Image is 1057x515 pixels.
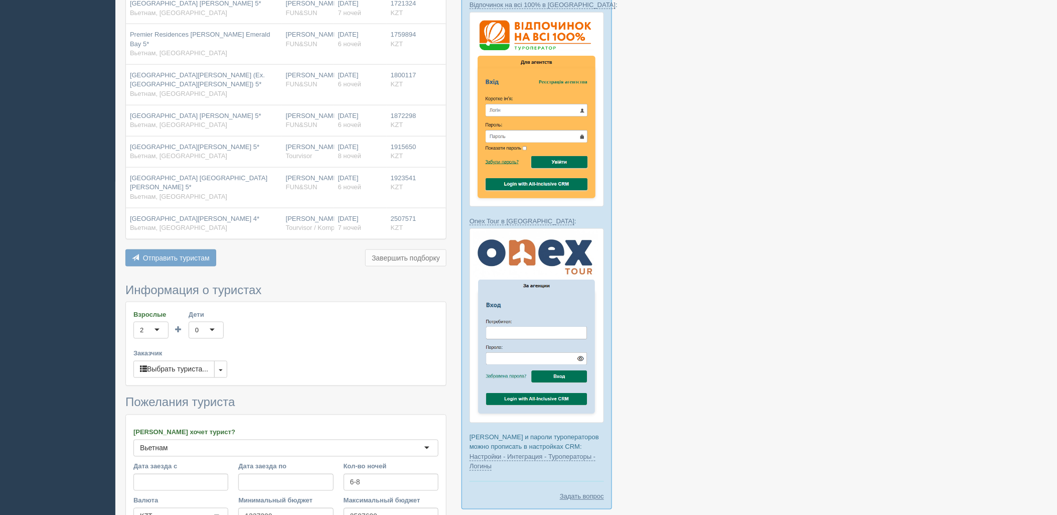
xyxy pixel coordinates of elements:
[130,112,261,119] span: [GEOGRAPHIC_DATA] [PERSON_NAME] 5*
[338,183,361,191] span: 6 ночей
[391,215,416,222] span: 2507571
[338,9,361,17] span: 7 ночей
[338,224,361,231] span: 7 ночей
[391,9,403,17] span: KZT
[391,183,403,191] span: KZT
[133,361,215,378] button: Выбрать туриста...
[338,71,383,89] div: [DATE]
[286,111,330,130] div: [PERSON_NAME]
[344,462,438,471] label: Кол-во ночей
[470,216,604,226] p: :
[130,9,227,17] span: Вьетнам, [GEOGRAPHIC_DATA]
[391,152,403,160] span: KZT
[391,80,403,88] span: KZT
[286,30,330,49] div: [PERSON_NAME]
[286,152,313,160] span: Tourvisor
[391,121,403,128] span: KZT
[338,40,361,48] span: 6 ночей
[133,349,438,358] label: Заказчик
[338,152,361,160] span: 8 ночей
[125,249,216,267] button: Отправить туристам
[344,496,438,505] label: Максимальный бюджет
[470,228,604,423] img: onex-tour-%D0%BB%D0%BE%D0%B3%D0%B8%D0%BD-%D1%87%D0%B5%D1%80%D0%B5%D0%B7-%D1%81%D1%80%D0%BC-%D0%B4...
[338,30,383,49] div: [DATE]
[133,428,438,437] label: [PERSON_NAME] хочет турист?
[130,224,227,231] span: Вьетнам, [GEOGRAPHIC_DATA]
[125,284,446,297] h3: Информация о туристах
[365,249,446,267] button: Завершить подборку
[133,310,169,319] label: Взрослые
[140,325,143,335] div: 2
[189,310,224,319] label: Дети
[286,224,356,231] span: Tourvisor / Kompas (KZ)
[560,492,604,501] a: Задать вопрос
[470,1,616,9] a: Відпочинок на всі 100% в [GEOGRAPHIC_DATA]
[286,9,318,17] span: FUN&SUN
[130,121,227,128] span: Вьетнам, [GEOGRAPHIC_DATA]
[338,174,383,192] div: [DATE]
[391,224,403,231] span: KZT
[195,325,199,335] div: 0
[130,215,259,222] span: [GEOGRAPHIC_DATA][PERSON_NAME] 4*
[286,80,318,88] span: FUN&SUN
[130,71,265,88] span: [GEOGRAPHIC_DATA][PERSON_NAME] (Ex. [GEOGRAPHIC_DATA][PERSON_NAME]) 5*
[391,71,416,79] span: 1800117
[130,31,270,48] span: Premier Residences [PERSON_NAME] Emerald Bay 5*
[286,40,318,48] span: FUN&SUN
[391,112,416,119] span: 1872298
[338,214,383,233] div: [DATE]
[391,40,403,48] span: KZT
[470,217,574,225] a: Onex Tour в [GEOGRAPHIC_DATA]
[286,183,318,191] span: FUN&SUN
[286,214,330,233] div: [PERSON_NAME]
[391,174,416,182] span: 1923541
[470,12,604,207] img: %D0%B2%D1%96%D0%B4%D0%BF%D0%BE%D1%87%D0%B8%D0%BD%D0%BE%D0%BA-%D0%BD%D0%B0-%D0%B2%D1%81%D1%96-100-...
[133,496,228,505] label: Валюта
[338,143,383,161] div: [DATE]
[338,121,361,128] span: 6 ночей
[130,174,267,191] span: [GEOGRAPHIC_DATA] [GEOGRAPHIC_DATA][PERSON_NAME] 5*
[130,49,227,57] span: Вьетнам, [GEOGRAPHIC_DATA]
[391,31,416,38] span: 1759894
[130,152,227,160] span: Вьетнам, [GEOGRAPHIC_DATA]
[133,462,228,471] label: Дата заезда с
[130,193,227,200] span: Вьетнам, [GEOGRAPHIC_DATA]
[286,121,318,128] span: FUN&SUN
[130,90,227,97] span: Вьетнам, [GEOGRAPHIC_DATA]
[130,143,259,151] span: [GEOGRAPHIC_DATA][PERSON_NAME] 5*
[286,71,330,89] div: [PERSON_NAME]
[470,453,595,471] a: Настройки - Интеграция - Туроператоры - Логины
[238,462,333,471] label: Дата заезда по
[470,433,604,471] p: [PERSON_NAME] и пароли туроператоров можно прописать в настройках CRM:
[344,474,438,491] input: 7-10 или 7,10,14
[338,111,383,130] div: [DATE]
[286,143,330,161] div: [PERSON_NAME]
[286,174,330,192] div: [PERSON_NAME]
[125,396,235,409] span: Пожелания туриста
[140,443,168,453] div: Вьетнам
[238,496,333,505] label: Минимальный бюджет
[143,254,210,262] span: Отправить туристам
[391,143,416,151] span: 1915650
[338,80,361,88] span: 6 ночей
